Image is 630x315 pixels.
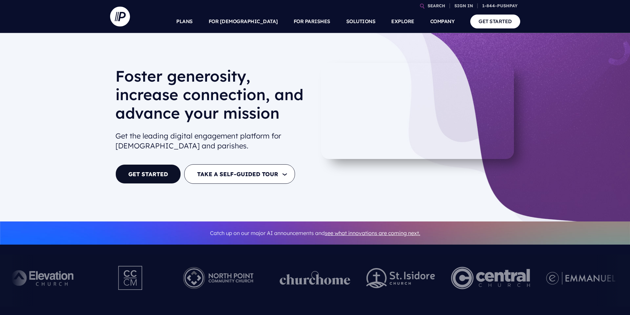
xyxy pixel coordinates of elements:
[366,268,435,288] img: pp_logos_2
[176,10,193,33] a: PLANS
[451,260,530,296] img: Central Church Henderson NV
[173,260,264,296] img: Pushpay_Logo__NorthPoint
[325,230,420,236] a: see what innovations are coming next.
[430,10,455,33] a: COMPANY
[115,226,515,241] p: Catch up on our major AI announcements and
[209,10,278,33] a: FOR [DEMOGRAPHIC_DATA]
[346,10,376,33] a: SOLUTIONS
[105,260,157,296] img: Pushpay_Logo__CCM
[280,271,351,285] img: pp_logos_1
[115,67,310,128] h1: Foster generosity, increase connection, and advance your mission
[115,128,310,154] h2: Get the leading digital engagement platform for [DEMOGRAPHIC_DATA] and parishes.
[391,10,414,33] a: EXPLORE
[184,164,295,184] button: TAKE A SELF-GUIDED TOUR
[470,15,520,28] a: GET STARTED
[294,10,330,33] a: FOR PARISHES
[115,164,181,184] a: GET STARTED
